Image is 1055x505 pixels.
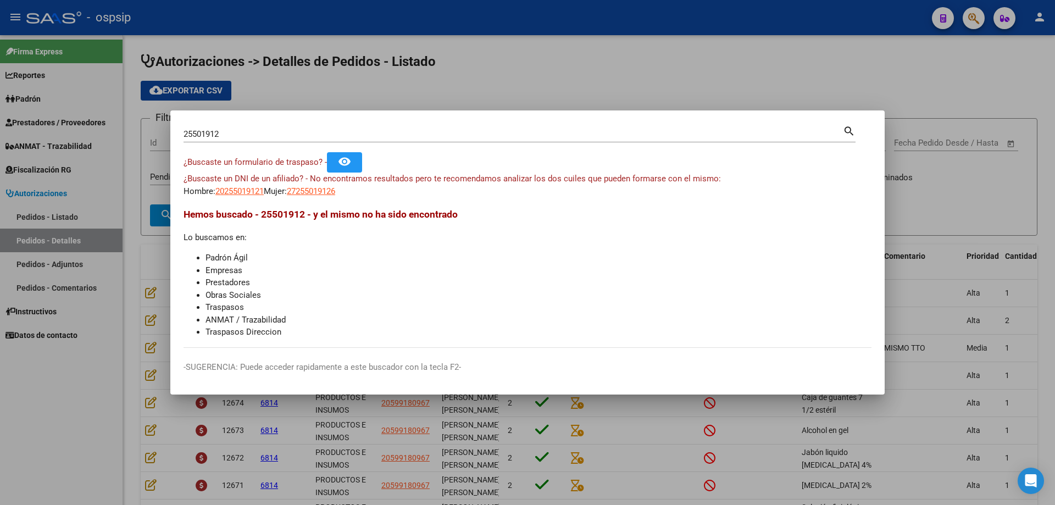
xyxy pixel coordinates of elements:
[206,326,871,338] li: Traspasos Direccion
[206,301,871,314] li: Traspasos
[206,252,871,264] li: Padrón Ágil
[215,186,264,196] span: 20255019121
[206,276,871,289] li: Prestadores
[206,289,871,302] li: Obras Sociales
[338,155,351,168] mat-icon: remove_red_eye
[184,361,871,374] p: -SUGERENCIA: Puede acceder rapidamente a este buscador con la tecla F2-
[843,124,856,137] mat-icon: search
[184,174,721,184] span: ¿Buscaste un DNI de un afiliado? - No encontramos resultados pero te recomendamos analizar los do...
[1018,468,1044,494] div: Open Intercom Messenger
[184,173,871,197] div: Hombre: Mujer:
[184,207,871,338] div: Lo buscamos en:
[206,264,871,277] li: Empresas
[287,186,335,196] span: 27255019126
[206,314,871,326] li: ANMAT / Trazabilidad
[184,157,327,167] span: ¿Buscaste un formulario de traspaso? -
[184,209,458,220] span: Hemos buscado - 25501912 - y el mismo no ha sido encontrado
